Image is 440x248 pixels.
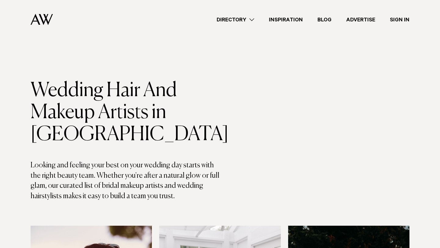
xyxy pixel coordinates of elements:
p: Looking and feeling your best on your wedding day starts with the right beauty team. Whether you'... [31,160,220,201]
h1: Wedding Hair And Makeup Artists in [GEOGRAPHIC_DATA] [31,80,220,146]
a: Directory [209,16,262,24]
a: Sign In [383,16,417,24]
a: Inspiration [262,16,310,24]
a: Advertise [339,16,383,24]
img: Auckland Weddings Logo [31,14,53,25]
a: Blog [310,16,339,24]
